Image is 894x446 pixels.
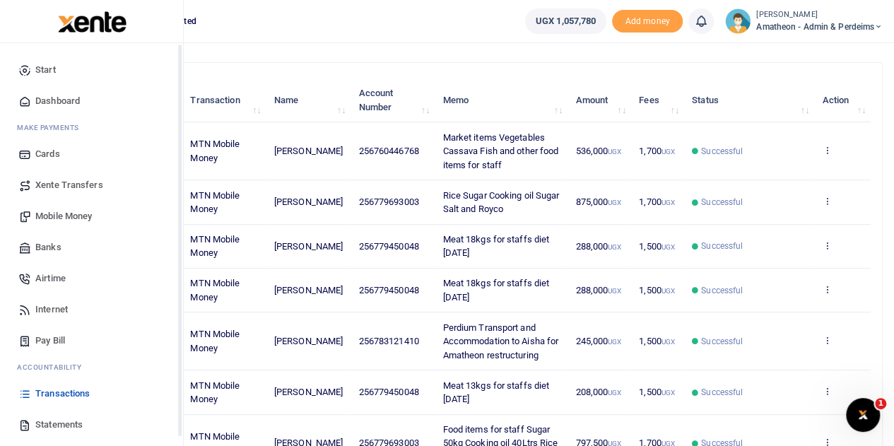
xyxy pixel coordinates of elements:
th: Account Number: activate to sort column ascending [351,78,435,122]
li: Wallet ballance [519,8,612,34]
span: 245,000 [575,336,621,346]
th: Amount: activate to sort column ascending [567,78,631,122]
th: Memo: activate to sort column ascending [435,78,567,122]
span: 1,500 [639,241,675,252]
span: 1,500 [639,387,675,397]
small: UGX [608,199,621,206]
small: UGX [608,389,621,397]
a: UGX 1,057,780 [525,8,606,34]
span: Amatheon - Admin & Perdeims [756,20,883,33]
small: UGX [608,287,621,295]
span: 1,500 [639,285,675,295]
span: Rice Sugar Cooking oil Sugar Salt and Royco [442,190,559,215]
span: MTN Mobile Money [190,234,240,259]
span: [PERSON_NAME] [274,146,343,156]
span: [PERSON_NAME] [274,387,343,397]
span: Xente Transfers [35,178,103,192]
span: Successful [701,335,743,348]
span: 256779450048 [358,387,418,397]
span: 256760446768 [358,146,418,156]
iframe: Intercom live chat [846,398,880,432]
span: Successful [701,240,743,252]
small: UGX [661,287,675,295]
span: 1 [875,398,886,409]
a: Pay Bill [11,325,172,356]
small: UGX [661,148,675,155]
span: Successful [701,284,743,297]
a: Airtime [11,263,172,294]
span: Internet [35,303,68,317]
span: 536,000 [575,146,621,156]
span: 288,000 [575,241,621,252]
th: Transaction: activate to sort column ascending [182,78,266,122]
span: Successful [701,196,743,209]
small: [PERSON_NAME] [756,9,883,21]
span: Meat 18kgs for staffs diet [DATE] [442,234,549,259]
span: Add money [612,10,683,33]
li: M [11,117,172,139]
a: Dashboard [11,86,172,117]
a: Start [11,54,172,86]
span: 1,700 [639,146,675,156]
span: 1,700 [639,196,675,207]
small: UGX [661,243,675,251]
li: Ac [11,356,172,378]
a: Transactions [11,378,172,409]
span: 256779450048 [358,285,418,295]
li: Toup your wallet [612,10,683,33]
a: Statements [11,409,172,440]
th: Action: activate to sort column ascending [814,78,871,122]
small: UGX [661,389,675,397]
a: Internet [11,294,172,325]
span: MTN Mobile Money [190,278,240,303]
img: profile-user [725,8,751,34]
span: [PERSON_NAME] [274,336,343,346]
span: MTN Mobile Money [190,139,240,163]
small: UGX [661,199,675,206]
span: Banks [35,240,61,254]
a: profile-user [PERSON_NAME] Amatheon - Admin & Perdeims [725,8,883,34]
span: Start [35,63,56,77]
span: Meat 13kgs for staffs diet [DATE] [442,380,549,405]
span: Dashboard [35,94,80,108]
span: 256783121410 [358,336,418,346]
span: Market items Vegetables Cassava Fish and other food items for staff [442,132,558,170]
span: 1,500 [639,336,675,346]
small: UGX [661,338,675,346]
span: Successful [701,386,743,399]
span: Pay Bill [35,334,65,348]
small: UGX [608,148,621,155]
a: Cards [11,139,172,170]
small: UGX [608,338,621,346]
span: Transactions [35,387,90,401]
span: 256779450048 [358,241,418,252]
span: countability [28,362,81,372]
span: Cards [35,147,60,161]
span: Statements [35,418,83,432]
span: ake Payments [24,122,79,133]
span: 288,000 [575,285,621,295]
span: 256779693003 [358,196,418,207]
a: Banks [11,232,172,263]
span: 875,000 [575,196,621,207]
span: Airtime [35,271,66,286]
span: [PERSON_NAME] [274,196,343,207]
th: Fees: activate to sort column ascending [631,78,684,122]
span: Perdium Transport and Accommodation to Aisha for Amatheon restructuring [442,322,558,360]
span: [PERSON_NAME] [274,285,343,295]
th: Status: activate to sort column ascending [684,78,814,122]
a: Mobile Money [11,201,172,232]
span: MTN Mobile Money [190,329,240,353]
img: logo-large [58,11,127,33]
span: 208,000 [575,387,621,397]
span: Meat 18kgs for staffs diet [DATE] [442,278,549,303]
span: [PERSON_NAME] [274,241,343,252]
small: UGX [608,243,621,251]
a: Add money [612,15,683,25]
th: Name: activate to sort column ascending [266,78,351,122]
a: logo-small logo-large logo-large [57,16,127,26]
span: UGX 1,057,780 [536,14,596,28]
span: Successful [701,145,743,158]
a: Xente Transfers [11,170,172,201]
span: Mobile Money [35,209,92,223]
